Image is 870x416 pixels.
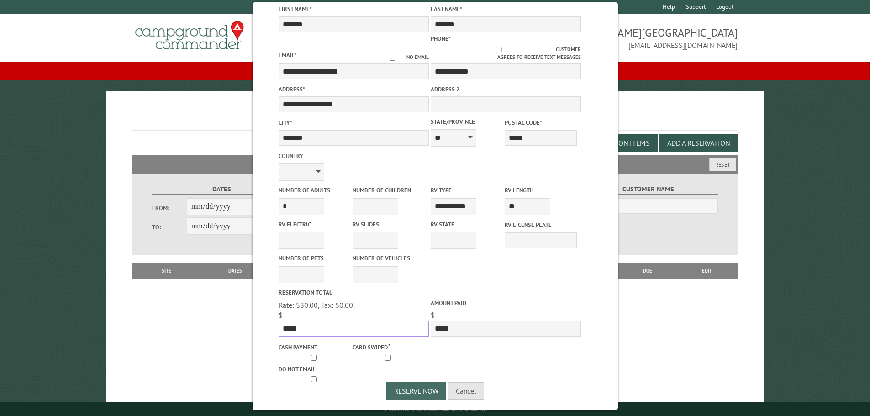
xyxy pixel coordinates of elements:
label: No email [379,53,429,61]
h1: Reservations [132,105,738,131]
th: Dates [196,263,274,279]
a: ? [388,342,390,348]
label: State/Province [431,117,503,126]
label: Number of Children [353,186,425,195]
label: Number of Pets [279,254,351,263]
label: From: [152,204,187,212]
label: Phone [431,35,451,42]
label: To: [152,223,187,232]
label: Customer Name [579,184,718,195]
label: RV License Plate [505,221,577,229]
button: Reset [709,158,736,171]
label: Number of Vehicles [353,254,425,263]
label: Address 2 [431,85,581,94]
label: Reservation Total [279,288,429,297]
label: Customer agrees to receive text messages [431,46,581,61]
label: Address [279,85,429,94]
label: First Name [279,5,429,13]
button: Cancel [448,382,484,400]
label: Amount paid [431,299,581,307]
span: Rate: $80.00, Tax: $0.00 [279,300,353,310]
label: Last Name [431,5,581,13]
label: Cash payment [279,343,351,352]
label: RV Electric [279,220,351,229]
label: City [279,118,429,127]
input: Customer agrees to receive text messages [441,47,556,53]
th: Edit [676,263,738,279]
label: Country [279,152,429,160]
label: Email [279,51,296,59]
h2: Filters [132,155,738,173]
span: $ [279,311,283,320]
th: Due [619,263,676,279]
label: Dates [152,184,291,195]
label: Postal Code [505,118,577,127]
label: RV State [431,220,503,229]
th: Site [137,263,196,279]
button: Add a Reservation [659,134,738,152]
label: RV Type [431,186,503,195]
small: © Campground Commander LLC. All rights reserved. [384,406,487,412]
label: RV Length [505,186,577,195]
label: Number of Adults [279,186,351,195]
button: Edit Add-on Items [579,134,658,152]
input: No email [379,55,406,61]
label: Do not email [279,365,351,374]
label: Card swiped [353,342,425,352]
img: Campground Commander [132,18,247,53]
span: $ [431,311,435,320]
label: RV Slides [353,220,425,229]
button: Reserve Now [386,382,446,400]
